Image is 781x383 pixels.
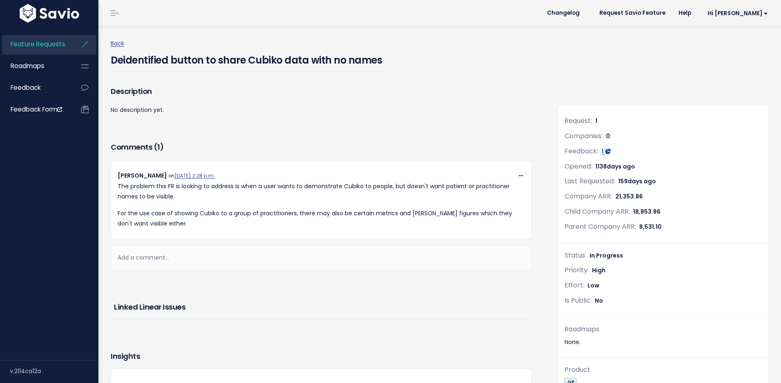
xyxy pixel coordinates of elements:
[111,86,532,97] h3: Description
[10,360,98,382] div: v.2114ca12a
[565,176,615,186] span: Last Requested:
[118,171,167,180] span: [PERSON_NAME]
[565,191,612,201] span: Company ARR:
[565,131,603,141] span: Companies:
[708,10,768,16] span: Hi [PERSON_NAME]
[607,162,635,171] span: days ago
[11,105,62,114] span: Feedback form
[111,39,124,48] a: Back
[618,177,656,185] span: 159
[590,251,623,260] span: In Progress
[565,337,762,347] div: None.
[565,222,636,231] span: Parent Company ARR:
[2,35,68,54] a: Feature Requests
[2,57,68,75] a: Roadmaps
[593,7,672,19] a: Request Savio Feature
[565,265,589,275] span: Priority:
[565,146,598,156] span: Feedback:
[639,223,662,231] span: 8,531.10
[615,192,643,201] span: 21,353.86
[2,78,68,97] a: Feedback
[111,49,382,68] h4: Deidentified button to share Cubiko data with no names
[11,62,44,70] span: Roadmaps
[587,281,599,290] span: Low
[168,173,215,179] span: on
[565,364,762,376] div: Product
[565,296,592,305] span: Is Public:
[11,83,41,92] span: Feedback
[565,207,630,216] span: Child Company ARR:
[111,351,140,362] h3: Insights
[628,177,656,185] span: days ago
[565,116,592,125] span: Request:
[595,296,603,305] span: No
[118,181,525,202] p: The problem this FR is looking to address is when a user wants to demonstrate Cubiko to people, b...
[114,301,528,313] h3: Linked Linear issues
[11,40,65,48] span: Feature Requests
[111,141,532,153] h3: Comments ( )
[118,208,525,229] p: For the use case of showing Cubiko to a group of practitioners, there may also be certain metrics...
[698,7,774,20] a: Hi [PERSON_NAME]
[565,280,584,290] span: Effort:
[595,117,597,125] span: 1
[672,7,698,19] a: Help
[606,132,610,140] span: 0
[592,266,606,274] span: High
[601,147,611,155] a: 1
[565,251,586,260] span: Status:
[111,246,532,270] div: Add a comment...
[547,10,580,16] span: Changelog
[565,324,762,335] div: Roadmaps
[18,4,81,23] img: logo-white.9d6f32f41409.svg
[595,162,635,171] span: 1138
[157,142,160,152] span: 1
[601,147,603,155] span: 1
[111,105,532,115] p: No description yet.
[633,207,660,216] span: 18,853.86
[175,173,215,179] a: [DATE] 2:28 p.m.
[565,162,592,171] span: Opened:
[2,100,68,119] a: Feedback form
